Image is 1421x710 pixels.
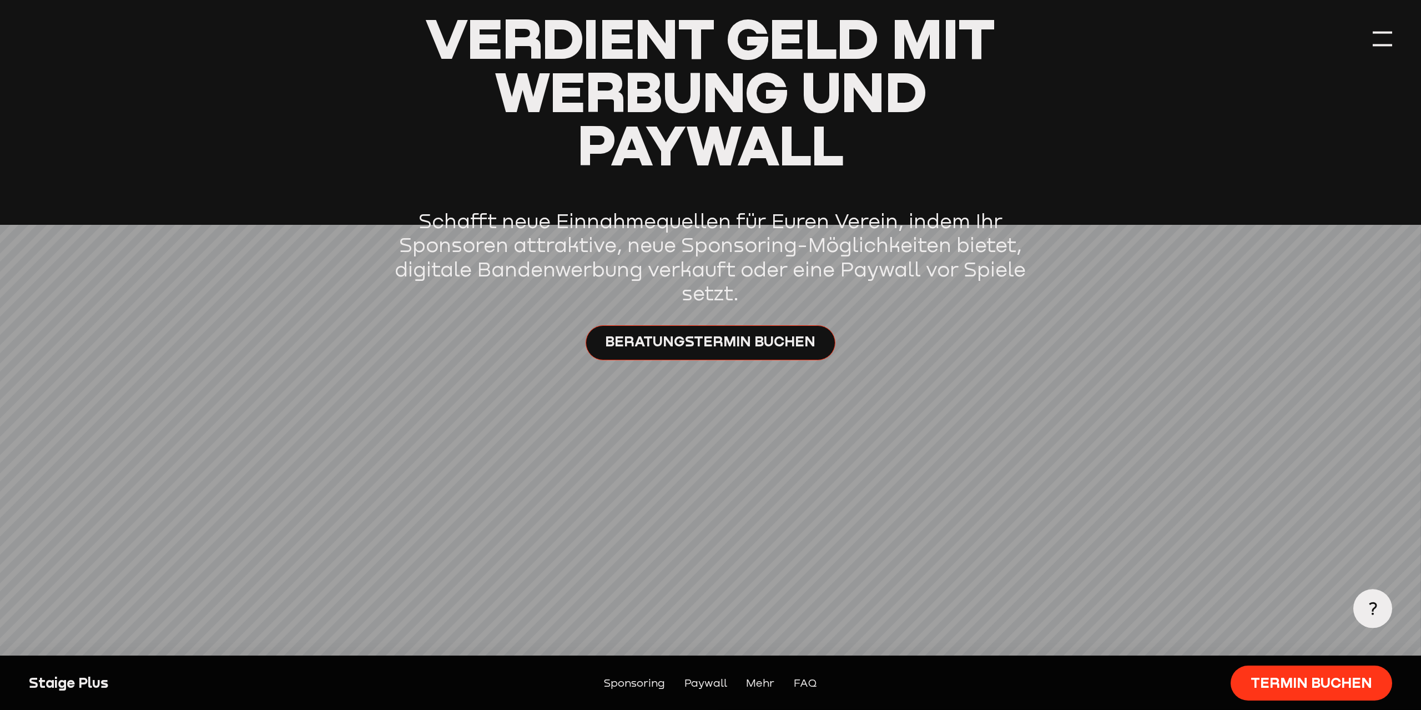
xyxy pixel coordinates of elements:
a: FAQ [794,674,817,691]
a: Mehr [746,674,774,691]
a: Beratungstermin buchen [586,325,836,360]
p: Schafft neue Einnahmequellen für Euren Verein, indem Ihr Sponsoren attraktive, neue Sponsoring-Mö... [374,209,1048,306]
a: Termin buchen [1231,666,1392,701]
a: Paywall [684,674,727,691]
div: Staige Plus [29,673,359,693]
span: Verdient Geld mit Werbung und Paywall [425,3,995,177]
a: Sponsoring [604,674,665,691]
span: Beratungstermin buchen [605,332,815,351]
